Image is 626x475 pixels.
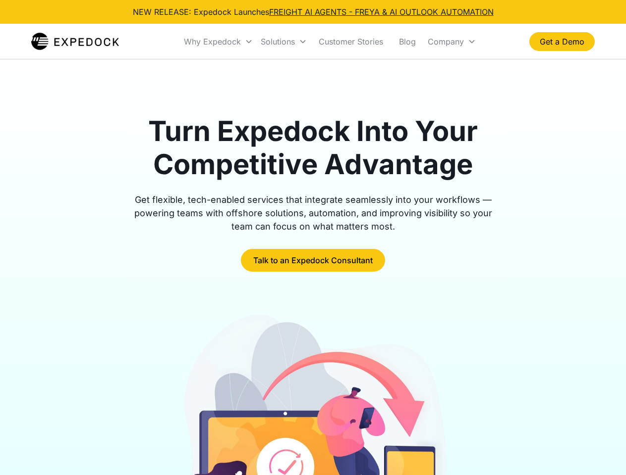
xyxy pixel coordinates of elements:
[31,32,119,51] a: home
[184,37,241,47] div: Why Expedock
[241,249,385,272] a: Talk to an Expedock Consultant
[311,25,391,58] a: Customer Stories
[269,7,494,17] a: FREIGHT AI AGENTS - FREYA & AI OUTLOOK AUTOMATION
[424,25,480,58] div: Company
[261,37,295,47] div: Solutions
[180,25,257,58] div: Why Expedock
[31,32,119,51] img: Expedock Logo
[257,25,311,58] div: Solutions
[529,32,595,51] a: Get a Demo
[133,6,494,18] div: NEW RELEASE: Expedock Launches
[123,193,504,233] div: Get flexible, tech-enabled services that integrate seamlessly into your workflows — powering team...
[428,37,464,47] div: Company
[391,25,424,58] a: Blog
[123,115,504,181] h1: Turn Expedock Into Your Competitive Advantage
